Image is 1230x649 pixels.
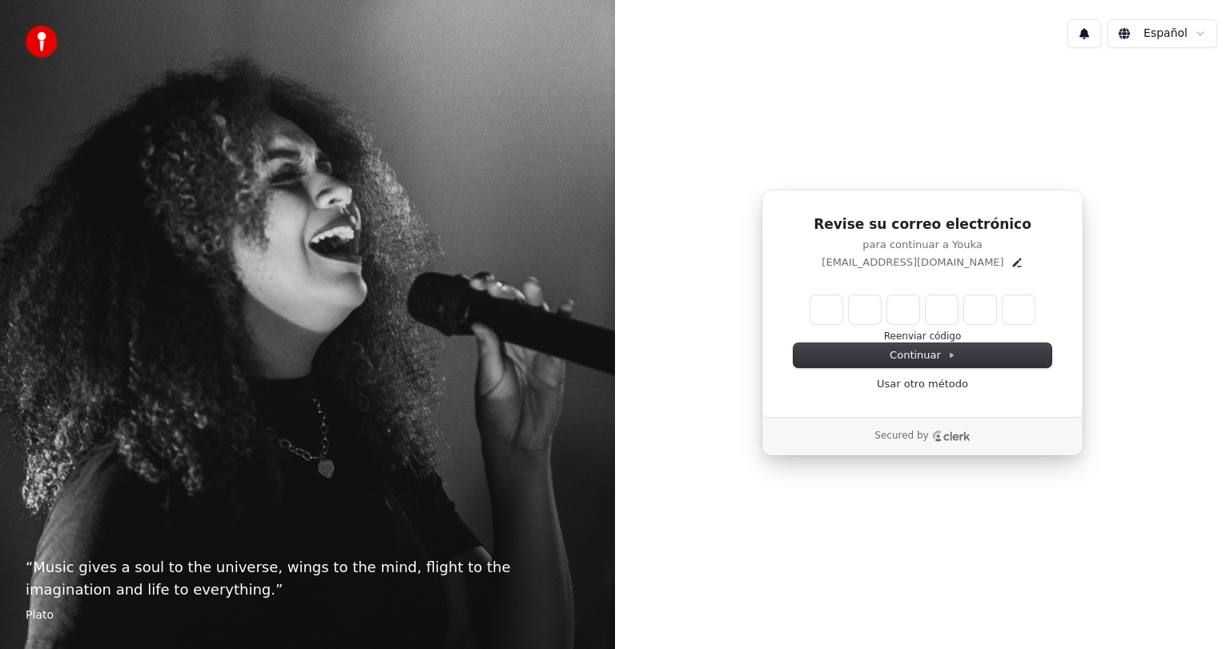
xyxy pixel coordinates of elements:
[26,607,589,623] footer: Plato
[810,295,1035,324] input: Enter verification code
[794,238,1051,252] p: para continuar a Youka
[1011,256,1023,269] button: Edit
[822,255,1003,270] p: [EMAIL_ADDRESS][DOMAIN_NAME]
[932,431,971,442] a: Clerk logo
[794,215,1051,234] h1: Revise su correo electrónico
[874,430,928,443] p: Secured by
[26,26,58,58] img: youka
[26,556,589,601] p: “ Music gives a soul to the universe, wings to the mind, flight to the imagination and life to ev...
[877,377,968,391] a: Usar otro método
[890,348,955,363] span: Continuar
[794,343,1051,367] button: Continuar
[884,331,962,343] button: Reenviar código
